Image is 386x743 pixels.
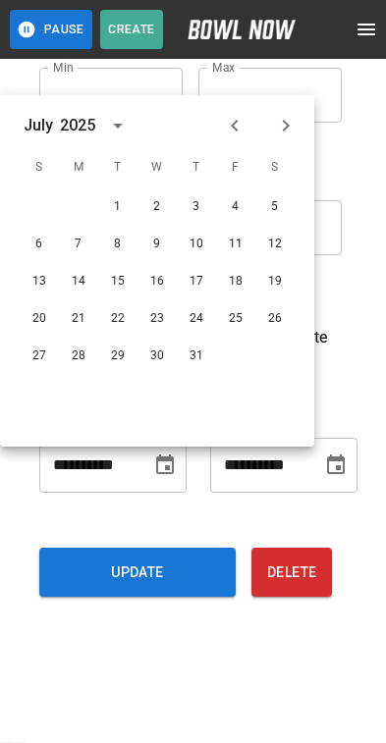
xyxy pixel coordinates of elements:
button: Jul 22, 2025 [100,301,136,337]
span: F [218,148,253,187]
button: open drawer [347,10,386,49]
button: Delete [251,548,332,597]
button: Jul 16, 2025 [139,264,175,299]
button: Jul 21, 2025 [61,301,96,337]
span: S [22,148,57,187]
button: Jul 25, 2025 [218,301,253,337]
button: Jul 2, 2025 [139,189,175,225]
button: Jul 18, 2025 [218,264,253,299]
button: Choose date, selected date is May 9, 2025 [145,446,185,485]
button: Jul 20, 2025 [22,301,57,337]
button: Jul 1, 2025 [100,189,136,225]
button: Jul 11, 2025 [218,227,253,262]
button: Jul 30, 2025 [139,339,175,374]
div: 2025 [60,114,96,137]
button: Jul 4, 2025 [218,189,253,225]
button: Jul 19, 2025 [257,264,293,299]
span: T [100,148,136,187]
span: S [257,148,293,187]
button: calendar view is open, switch to year view [101,109,135,142]
button: Jul 28, 2025 [61,339,96,374]
button: Jul 13, 2025 [22,264,57,299]
button: Jul 5, 2025 [257,189,293,225]
button: Choose date, selected date is Nov 30, 2025 [316,446,356,485]
button: Jul 14, 2025 [61,264,96,299]
button: Jul 8, 2025 [100,227,136,262]
button: Previous month [218,109,251,142]
button: Jul 3, 2025 [179,189,214,225]
button: Jul 10, 2025 [179,227,214,262]
button: Pause [10,10,92,49]
span: M [61,148,96,187]
button: Jul 31, 2025 [179,339,214,374]
button: Update [39,548,236,597]
button: Jul 27, 2025 [22,339,57,374]
button: Jul 9, 2025 [139,227,175,262]
button: Jul 23, 2025 [139,301,175,337]
button: Jul 7, 2025 [61,227,96,262]
div: July [24,114,54,137]
button: Jul 17, 2025 [179,264,214,299]
button: Jul 6, 2025 [22,227,57,262]
button: Jul 24, 2025 [179,301,214,337]
button: Jul 12, 2025 [257,227,293,262]
button: Next month [269,109,303,142]
button: Jul 26, 2025 [257,301,293,337]
button: Create [100,10,163,49]
span: T [179,148,214,187]
button: Jul 15, 2025 [100,264,136,299]
img: logo [188,20,296,39]
span: W [139,148,175,187]
button: Jul 29, 2025 [100,339,136,374]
